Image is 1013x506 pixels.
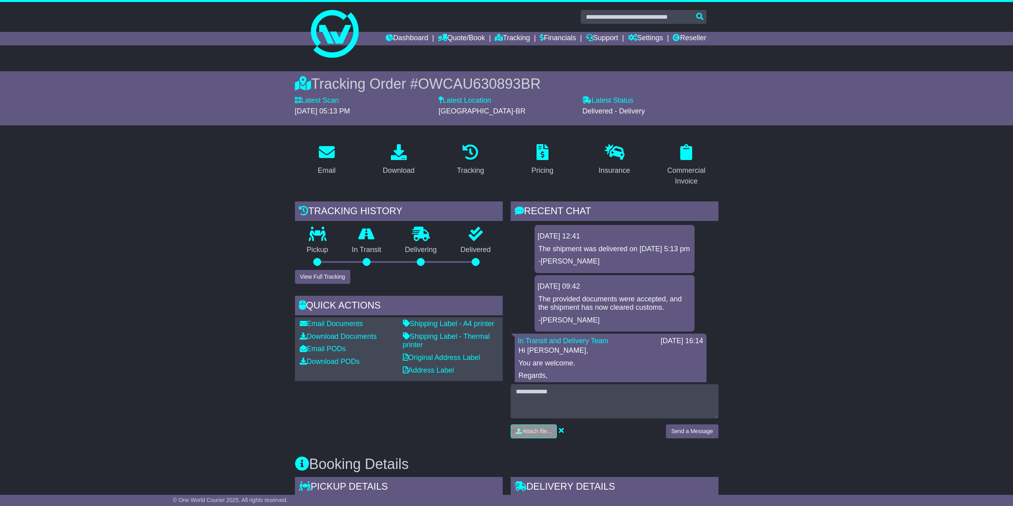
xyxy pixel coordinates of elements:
a: In Transit and Delivery Team [518,337,609,345]
a: Address Label [403,366,454,374]
a: Insurance [593,141,635,179]
div: [DATE] 16:14 [661,337,703,346]
div: Tracking Order # [295,75,718,92]
a: Original Address Label [403,354,480,361]
a: Email PODs [300,345,346,353]
span: © One World Courier 2025. All rights reserved. [173,497,288,503]
span: Delivered - Delivery [582,107,645,115]
div: [DATE] 09:42 [538,282,691,291]
div: [DATE] 12:41 [538,232,691,241]
a: Shipping Label - Thermal printer [403,332,490,349]
p: Pickup [295,246,340,254]
a: Quote/Book [438,32,485,45]
div: Email [318,165,336,176]
p: The shipment was delivered on [DATE] 5:13 pm [539,245,691,254]
div: Quick Actions [295,296,503,317]
p: -[PERSON_NAME] [539,316,691,325]
h3: Booking Details [295,456,718,472]
p: Regards, [519,371,703,380]
a: Tracking [452,141,489,179]
button: Send a Message [666,424,718,438]
div: Delivery Details [511,477,718,498]
a: Shipping Label - A4 printer [403,320,494,328]
div: Download [383,165,414,176]
div: RECENT CHAT [511,201,718,223]
a: Commercial Invoice [654,141,718,190]
a: Download PODs [300,358,360,365]
p: Hi [PERSON_NAME], [519,346,703,355]
div: Pickup Details [295,477,503,498]
p: You are welcome. [519,359,703,368]
div: Tracking history [295,201,503,223]
span: OWCAU630893BR [418,76,541,92]
a: Email Documents [300,320,363,328]
div: Commercial Invoice [660,165,713,187]
a: Pricing [526,141,558,179]
p: In Transit [340,246,393,254]
a: Support [586,32,618,45]
a: Reseller [673,32,706,45]
span: [GEOGRAPHIC_DATA]-BR [439,107,525,115]
a: Dashboard [386,32,428,45]
label: Latest Status [582,96,633,105]
a: Financials [540,32,576,45]
a: Download [377,141,420,179]
button: View Full Tracking [295,270,350,284]
a: Download Documents [300,332,377,340]
p: Delivering [393,246,449,254]
p: Delivered [449,246,503,254]
label: Latest Scan [295,96,339,105]
div: Tracking [457,165,484,176]
a: Settings [628,32,663,45]
div: Insurance [599,165,630,176]
p: The provided documents were accepted, and the shipment has now cleared customs. [539,295,691,312]
a: Tracking [495,32,530,45]
span: [DATE] 05:13 PM [295,107,350,115]
a: Email [312,141,341,179]
p: -[PERSON_NAME] [539,257,691,266]
label: Latest Location [439,96,491,105]
div: Pricing [531,165,553,176]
